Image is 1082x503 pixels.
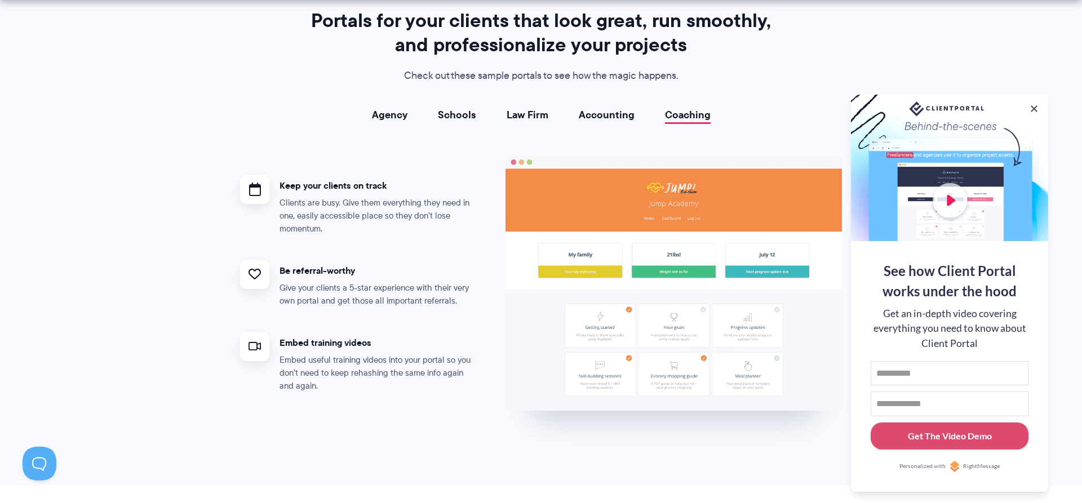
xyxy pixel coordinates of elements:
[372,109,407,121] a: Agency
[949,461,960,472] img: Personalized with RightMessage
[23,447,56,480] iframe: Toggle Customer Support
[280,354,471,393] p: Embed useful training videos into your portal so you don’t need to keep rehashing the same info a...
[899,462,946,471] span: Personalized with
[280,337,471,349] h4: Embed training videos
[507,109,548,121] a: Law Firm
[908,429,992,443] div: Get The Video Demo
[306,68,776,84] p: Check out these sample portals to see how the magic happens.
[963,462,1000,471] span: RightMessage
[280,197,471,235] p: Clients are busy. Give them everything they need in one, easily accessible place so they don’t lo...
[280,180,471,192] h4: Keep your clients on track
[280,265,471,277] h4: Be referral-worthy
[871,306,1028,351] div: Get an in-depth video covering everything you need to know about Client Portal
[280,282,471,308] p: Give your clients a 5-star experience with their very own portal and get those all important refe...
[665,109,711,121] a: Coaching
[871,261,1028,301] div: See how Client Portal works under the hood
[438,109,476,121] a: Schools
[579,109,635,121] a: Accounting
[871,461,1028,472] a: Personalized withRightMessage
[306,8,776,57] h2: Portals for your clients that look great, run smoothly, and professionalize your projects
[871,422,1028,450] button: Get The Video Demo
